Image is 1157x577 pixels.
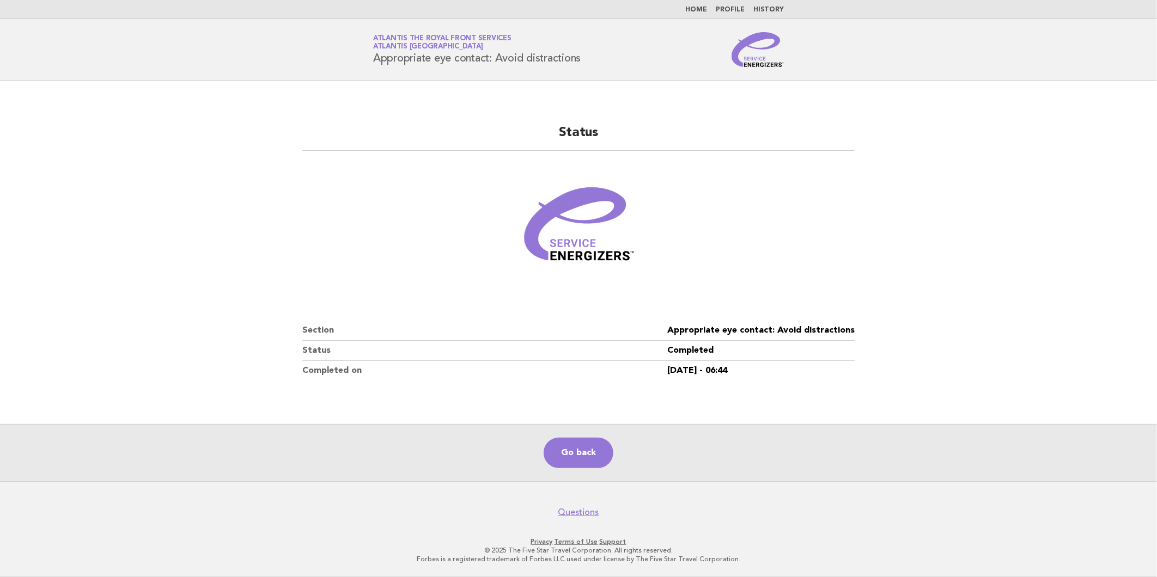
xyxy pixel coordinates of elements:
a: Privacy [531,538,553,545]
a: Profile [716,7,745,13]
img: Service Energizers [732,32,784,67]
a: Atlantis The Royal Front ServicesAtlantis [GEOGRAPHIC_DATA] [373,35,511,50]
a: History [753,7,784,13]
h1: Appropriate eye contact: Avoid distractions [373,35,581,64]
p: © 2025 The Five Star Travel Corporation. All rights reserved. [245,546,912,555]
a: Terms of Use [555,538,598,545]
dd: Completed [667,341,855,361]
p: · · [245,537,912,546]
dt: Completed on [302,361,667,380]
span: Atlantis [GEOGRAPHIC_DATA] [373,44,483,51]
a: Home [685,7,707,13]
a: Go back [544,438,613,468]
p: Forbes is a registered trademark of Forbes LLC used under license by The Five Star Travel Corpora... [245,555,912,563]
h2: Status [302,124,855,151]
a: Questions [558,507,599,518]
dd: Appropriate eye contact: Avoid distractions [667,321,855,341]
dd: [DATE] - 06:44 [667,361,855,380]
img: Verified [513,164,644,294]
dt: Status [302,341,667,361]
dt: Section [302,321,667,341]
a: Support [600,538,626,545]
